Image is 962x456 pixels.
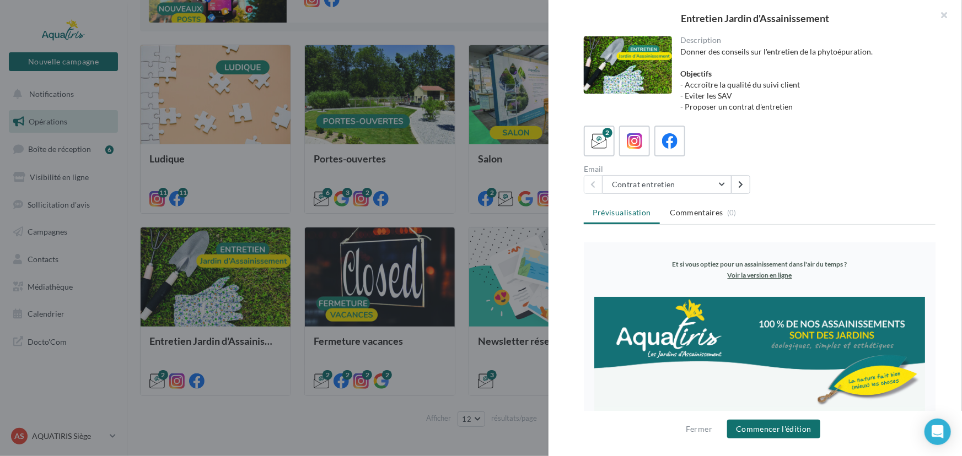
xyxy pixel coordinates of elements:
div: Entretien Jardin d'Assainissement [566,13,944,23]
span: (0) [727,208,737,217]
div: 2 [603,128,612,138]
span: Et si vous optiez pour un assainissement dans l'air du temps ? [89,18,264,26]
button: Commencer l'édition [727,420,820,438]
h2: Place à l'entretien [35,198,316,215]
span: Commentaires [670,207,723,218]
div: Email [584,165,755,173]
img: En_tete_emailing.jpg [10,55,341,165]
a: Voir la version en ligne [144,29,208,37]
div: Donner des conseils sur l'entretien de la phytoépuration. - Accroître la qualité du suivi client ... [681,46,927,112]
button: Contrat entretien [603,175,732,194]
div: Open Intercom Messenger [925,419,951,445]
button: Fermer [681,422,717,436]
div: Description [681,36,927,44]
strong: Objectifs [681,69,712,78]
